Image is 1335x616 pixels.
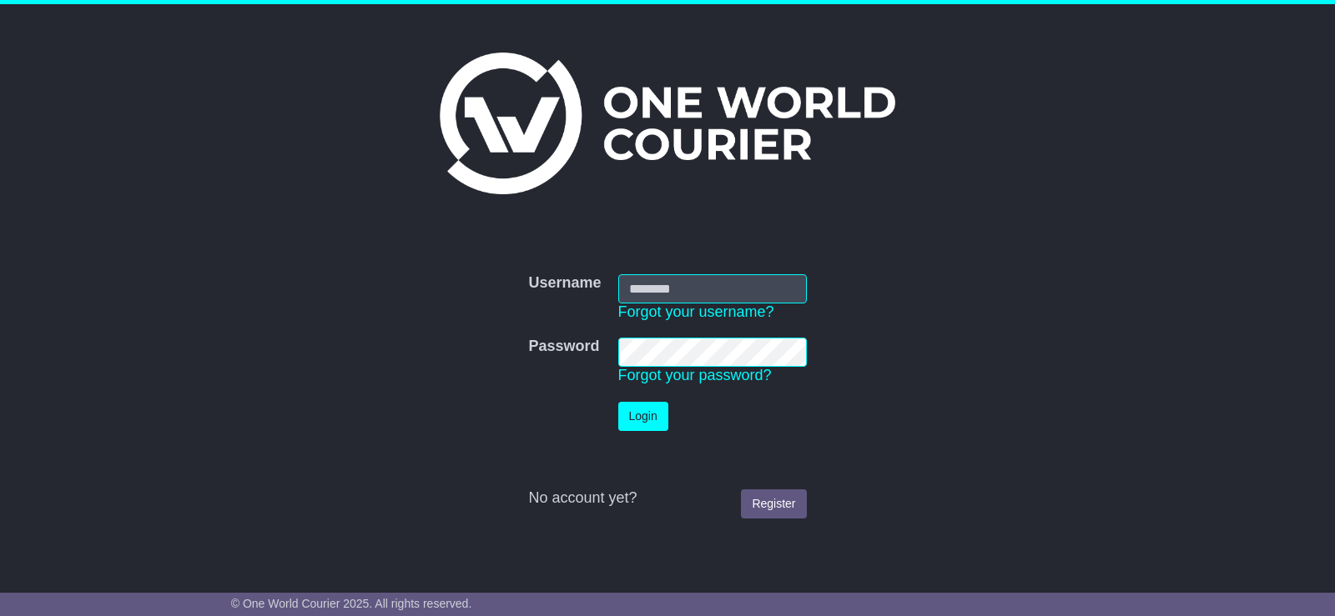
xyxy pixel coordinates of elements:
[440,53,895,194] img: One World
[528,489,806,508] div: No account yet?
[741,489,806,518] a: Register
[618,367,772,383] a: Forgot your password?
[528,338,599,356] label: Password
[618,303,774,320] a: Forgot your username?
[618,402,668,431] button: Login
[231,597,472,610] span: © One World Courier 2025. All rights reserved.
[528,274,601,293] label: Username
